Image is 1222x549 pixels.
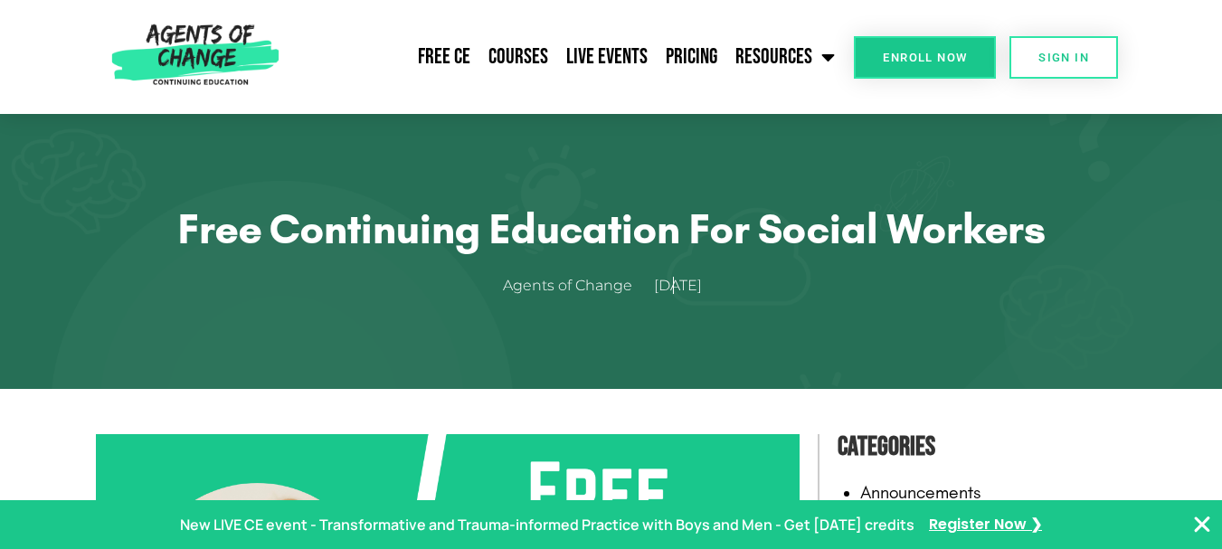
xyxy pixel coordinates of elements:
a: Enroll Now [854,36,996,79]
a: [DATE] [654,273,720,299]
a: Courses [479,34,557,80]
a: Pricing [657,34,726,80]
span: Enroll Now [883,52,967,63]
h1: Free Continuing Education for Social Workers [141,204,1082,254]
a: Register Now ❯ [929,512,1042,538]
a: SIGN IN [1009,36,1118,79]
a: Free CE [409,34,479,80]
span: SIGN IN [1038,52,1089,63]
p: New LIVE CE event - Transformative and Trauma-informed Practice with Boys and Men - Get [DATE] cr... [180,512,914,538]
h4: Categories [838,425,1127,469]
time: [DATE] [654,277,702,294]
a: Live Events [557,34,657,80]
a: Resources [726,34,844,80]
nav: Menu [287,34,845,80]
span: Agents of Change [503,273,632,299]
button: Close Banner [1191,514,1213,535]
a: Agents of Change [503,273,650,299]
a: Announcements [860,481,981,503]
